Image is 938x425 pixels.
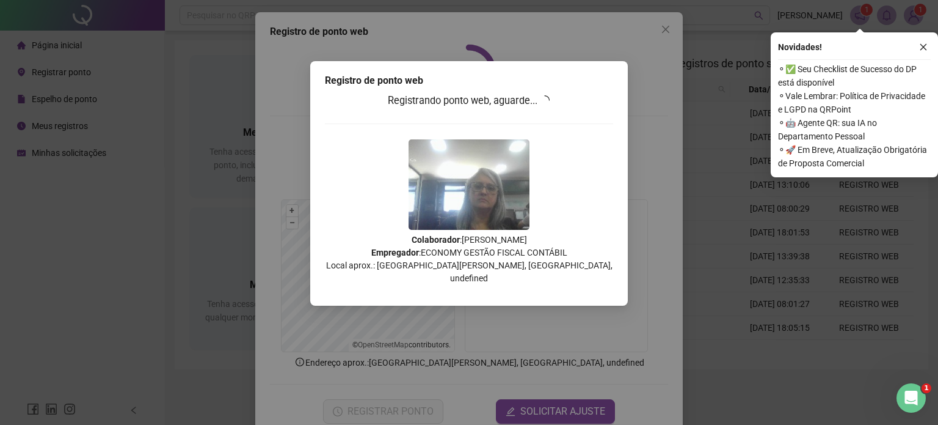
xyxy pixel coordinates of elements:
[325,73,613,88] div: Registro de ponto web
[409,139,529,230] img: 9k=
[922,383,931,393] span: 1
[778,143,931,170] span: ⚬ 🚀 Em Breve, Atualização Obrigatória de Proposta Comercial
[539,94,551,107] span: loading
[778,40,822,54] span: Novidades !
[778,89,931,116] span: ⚬ Vale Lembrar: Política de Privacidade e LGPD na QRPoint
[325,234,613,285] p: : [PERSON_NAME] : ECONOMY GESTÃO FISCAL CONTÁBIL Local aprox.: [GEOGRAPHIC_DATA][PERSON_NAME], [G...
[371,248,419,257] strong: Empregador
[778,116,931,143] span: ⚬ 🤖 Agente QR: sua IA no Departamento Pessoal
[412,235,460,245] strong: Colaborador
[778,62,931,89] span: ⚬ ✅ Seu Checklist de Sucesso do DP está disponível
[919,43,928,51] span: close
[325,93,613,109] h3: Registrando ponto web, aguarde...
[896,383,926,413] iframe: Intercom live chat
